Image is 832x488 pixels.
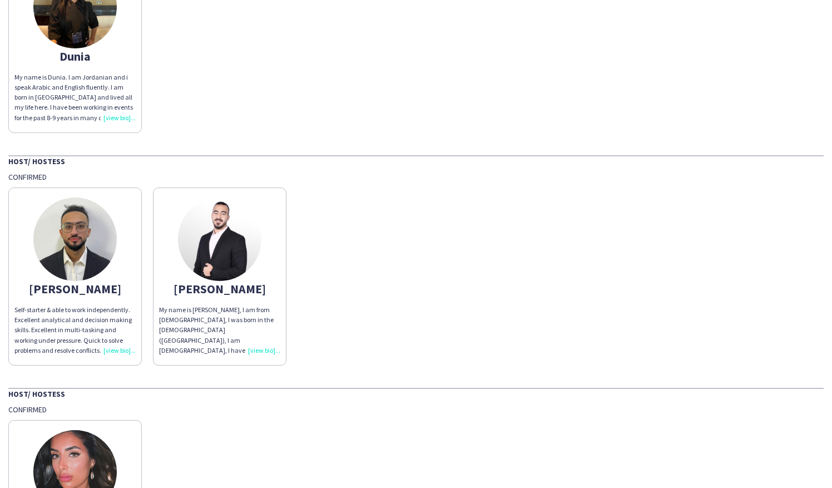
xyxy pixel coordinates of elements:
div: Confirmed [8,172,824,182]
div: My name is [PERSON_NAME], I am from [DEMOGRAPHIC_DATA], I was born in the [DEMOGRAPHIC_DATA] ([GE... [159,305,280,356]
div: Confirmed [8,405,824,415]
div: Dunia [14,51,136,61]
div: [PERSON_NAME] [14,284,136,294]
div: [PERSON_NAME] [159,284,280,294]
img: thumb-68b9e3d6ee9e1.jpeg [178,198,261,281]
div: Host/ Hostess [8,388,824,399]
div: Self-starter & able to work independently. Excellent analytical and decision making skills. Excel... [14,305,136,356]
div: Host/ Hostess [8,155,824,166]
img: thumb-685c13209b324.jpeg [33,198,117,281]
div: My name is Dunia. I am Jordanian and i speak Arabic and English fluently. I am born in [GEOGRAPHI... [14,72,136,123]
